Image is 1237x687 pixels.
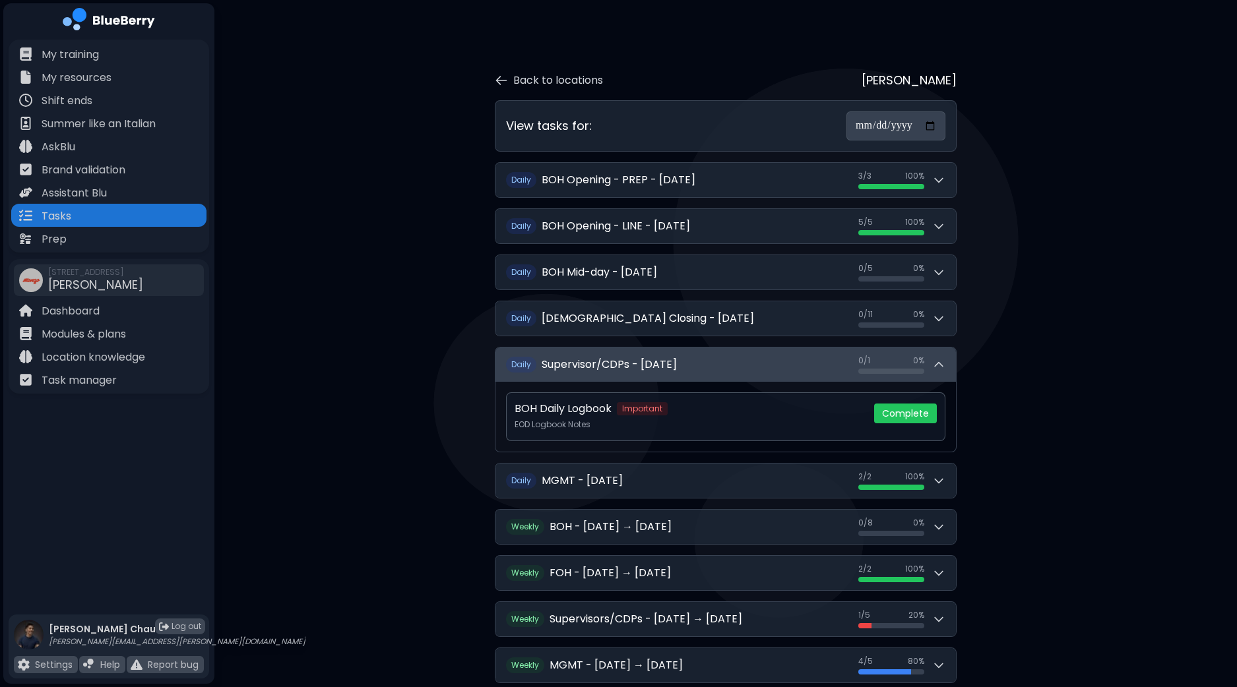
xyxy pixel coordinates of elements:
span: [PERSON_NAME] [48,276,143,293]
span: [STREET_ADDRESS] [48,267,143,278]
button: DailyBOH Opening - PREP - [DATE]3/3100% [495,163,956,197]
p: Settings [35,659,73,671]
h2: [DEMOGRAPHIC_DATA] Closing - [DATE] [542,311,754,326]
button: WeeklySupervisors/CDPs - [DATE] → [DATE]1/520% [495,602,956,636]
h3: View tasks for: [506,117,592,135]
span: Daily [506,172,536,188]
span: Weekly [506,565,544,581]
button: DailyMGMT - [DATE]2/2100% [495,463,956,498]
span: Daily [506,357,536,373]
p: Shift ends [42,93,92,109]
img: file icon [19,327,32,340]
p: My resources [42,70,111,86]
img: file icon [19,117,32,130]
p: Summer like an Italian [42,116,156,132]
h2: MGMT - [DATE] [542,473,623,489]
span: 0 / 11 [858,309,873,320]
span: Log out [172,621,201,632]
span: Weekly [506,611,544,627]
span: 100 % [905,171,924,181]
img: file icon [19,140,32,153]
p: EOD Logbook Notes [515,419,864,430]
span: 4 / 5 [858,656,873,667]
p: Brand validation [42,162,125,178]
h2: Supervisor/CDPs - [DATE] [542,357,677,373]
button: Complete [874,403,937,423]
span: Daily [506,264,536,280]
img: company thumbnail [19,268,43,292]
p: Prep [42,231,67,247]
span: Important [617,402,668,415]
img: file icon [19,350,32,363]
p: [PERSON_NAME] Chau [49,623,305,635]
span: 0 % [913,309,924,320]
img: file icon [19,209,32,222]
span: 20 % [908,610,924,620]
p: Task manager [42,373,117,388]
span: 100 % [905,564,924,574]
p: Location knowledge [42,349,145,365]
h2: BOH Opening - LINE - [DATE] [542,218,690,234]
h2: BOH Mid-day - [DATE] [542,264,657,280]
p: Dashboard [42,303,100,319]
span: 0 % [913,518,924,528]
button: WeeklyBOH - [DATE] → [DATE]0/80% [495,510,956,544]
h2: MGMT - [DATE] → [DATE] [550,657,683,673]
img: file icon [19,94,32,107]
img: file icon [131,659,143,671]
img: file icon [19,47,32,61]
p: BOH Daily Logbook [515,401,612,417]
h2: FOH - [DATE] → [DATE] [550,565,671,581]
p: Help [100,659,120,671]
h2: BOH Opening - PREP - [DATE] [542,172,695,188]
img: file icon [83,659,95,671]
span: 3 / 3 [858,171,872,181]
img: file icon [19,186,32,199]
span: Daily [506,473,536,489]
img: file icon [19,373,32,386]
span: 1 / 5 [858,610,870,620]
p: Assistant Blu [42,185,107,201]
button: DailySupervisor/CDPs - [DATE]0/10% [495,347,956,382]
p: [PERSON_NAME] [862,71,957,90]
p: My training [42,47,99,63]
span: Daily [506,218,536,234]
span: 0 % [913,355,924,366]
span: Daily [506,311,536,326]
img: profile photo [14,620,44,663]
span: 0 / 5 [858,263,873,274]
span: Weekly [506,519,544,535]
span: 100 % [905,217,924,227]
button: Back to locations [495,73,603,88]
button: DailyBOH Mid-day - [DATE]0/50% [495,255,956,289]
button: WeeklyMGMT - [DATE] → [DATE]4/580% [495,648,956,682]
span: 0 % [913,263,924,274]
span: 2 / 2 [858,564,872,574]
span: 2 / 2 [858,471,872,482]
p: Modules & plans [42,326,126,342]
span: 5 / 5 [858,217,873,227]
img: logout [159,622,169,632]
img: file icon [19,163,32,176]
span: 0 / 1 [858,355,870,366]
p: Report bug [148,659,199,671]
img: file icon [19,304,32,317]
p: Tasks [42,208,71,224]
img: file icon [18,659,30,671]
p: AskBlu [42,139,75,155]
h2: BOH - [DATE] → [DATE] [550,519,672,535]
span: 80 % [908,656,924,667]
p: [PERSON_NAME][EMAIL_ADDRESS][PERSON_NAME][DOMAIN_NAME] [49,636,305,647]
img: file icon [19,71,32,84]
button: DailyBOH Opening - LINE - [DATE]5/5100% [495,209,956,243]
h2: Supervisors/CDPs - [DATE] → [DATE] [550,611,742,627]
img: file icon [19,232,32,245]
span: 0 / 8 [858,518,873,528]
span: 100 % [905,471,924,482]
span: Weekly [506,657,544,673]
img: company logo [63,8,155,35]
button: WeeklyFOH - [DATE] → [DATE]2/2100% [495,556,956,590]
button: Daily[DEMOGRAPHIC_DATA] Closing - [DATE]0/110% [495,301,956,336]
